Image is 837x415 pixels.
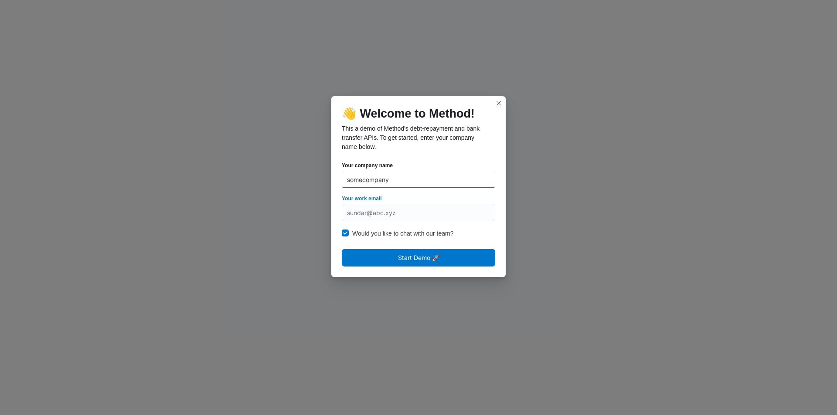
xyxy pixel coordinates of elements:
[342,162,393,169] label: Your company name
[342,124,488,152] p: This a demo of Method's debt-repayment and bank transfer APIs. To get started, enter your company...
[398,253,439,263] span: Start Demo 🚀
[342,204,495,221] input: sundar@abc.xyz
[342,228,453,239] label: Would you like to chat with our team?
[342,195,382,202] label: Your work email
[342,249,495,267] button: Start Demo 🚀
[493,98,504,108] button: Closes this modal window
[342,107,488,152] div: 👋 Welcome to Method!
[342,171,495,188] input: Alphabet Inc.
